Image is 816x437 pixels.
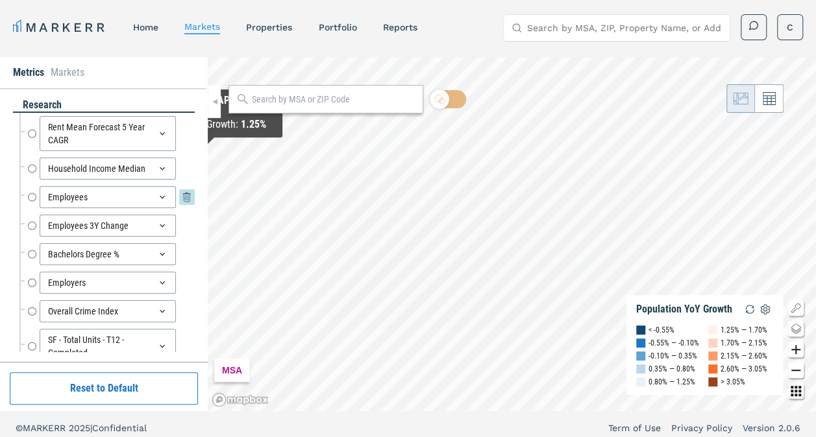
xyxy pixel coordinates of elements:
div: Population YoY Growth [636,303,732,316]
span: 2025 | [69,423,92,433]
div: SF - Total Units - T12 - Completed [40,329,176,364]
img: Reload Legend [742,301,758,317]
canvas: Map [208,57,816,411]
div: 0.80% — 1.25% [649,375,695,388]
div: research [13,98,195,113]
a: Privacy Policy [671,421,732,434]
span: © [16,423,23,433]
img: Settings [758,301,773,317]
div: Population YoY Growth : [141,117,275,132]
div: Employees [40,186,176,208]
a: Version 2.0.6 [743,421,800,434]
button: Reset to Default [10,372,198,405]
div: Overall Crime Index [40,300,176,322]
div: Bachelors Degree % [40,243,176,265]
input: Search by MSA or ZIP Code [252,93,416,106]
a: Term of Use [608,421,661,434]
a: Portfolio [318,22,356,32]
button: Other options map button [788,383,804,399]
div: Employees 3Y Change [40,215,176,237]
b: 1.25% [241,118,266,130]
a: properties [246,22,292,32]
div: Household Income Median [40,158,176,180]
a: home [133,22,158,32]
li: Metrics [13,65,44,80]
span: Confidential [92,423,147,433]
div: 1.70% — 2.15% [721,337,767,349]
span: MARKERR [23,423,69,433]
span: C [787,21,793,34]
button: Change style map button [788,321,804,337]
div: 1.25% — 1.70% [721,324,767,337]
button: C [777,14,803,40]
div: 0.35% — 0.80% [649,362,695,375]
div: -0.55% — -0.10% [649,337,699,349]
a: MARKERR [13,18,107,36]
div: < -0.55% [649,324,674,337]
button: Show/Hide Legend Map Button [788,300,804,316]
div: MSA [214,359,250,382]
div: 2.60% — 3.05% [721,362,767,375]
div: 2.15% — 2.60% [721,349,767,362]
li: Markets [51,65,84,80]
div: Employers [40,272,176,294]
a: Mapbox logo [212,392,269,407]
a: reports [382,22,417,32]
button: Zoom in map button [788,342,804,357]
div: -0.10% — 0.35% [649,349,697,362]
div: > 3.05% [721,375,745,388]
div: Rent Mean Forecast 5 Year CAGR [40,116,176,151]
a: markets [184,21,220,32]
button: Zoom out map button [788,362,804,378]
input: Search by MSA, ZIP, Property Name, or Address [527,15,722,41]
